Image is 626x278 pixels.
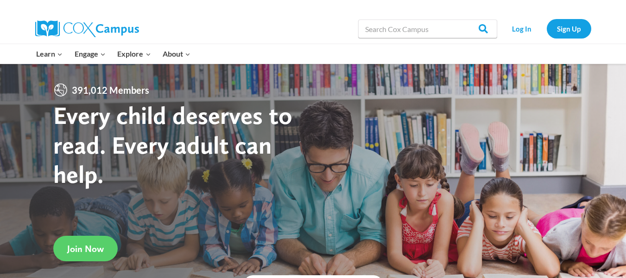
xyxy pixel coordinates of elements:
img: Cox Campus [35,20,139,37]
span: Engage [75,48,106,60]
a: Log In [502,19,542,38]
span: Join Now [67,243,104,254]
nav: Primary Navigation [31,44,196,64]
span: Learn [36,48,63,60]
a: Join Now [53,236,118,261]
nav: Secondary Navigation [502,19,591,38]
span: About [163,48,190,60]
a: Sign Up [547,19,591,38]
span: Explore [117,48,151,60]
input: Search Cox Campus [358,19,497,38]
strong: Every child deserves to read. Every adult can help. [53,100,292,189]
span: 391,012 Members [68,83,153,97]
